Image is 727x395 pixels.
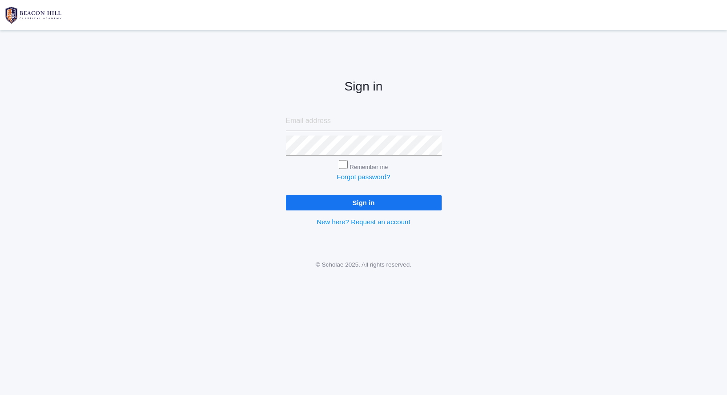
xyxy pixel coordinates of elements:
h2: Sign in [286,80,442,94]
input: Email address [286,111,442,131]
input: Sign in [286,195,442,210]
a: New here? Request an account [317,218,410,226]
a: Forgot password? [337,173,390,181]
label: Remember me [350,164,388,170]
